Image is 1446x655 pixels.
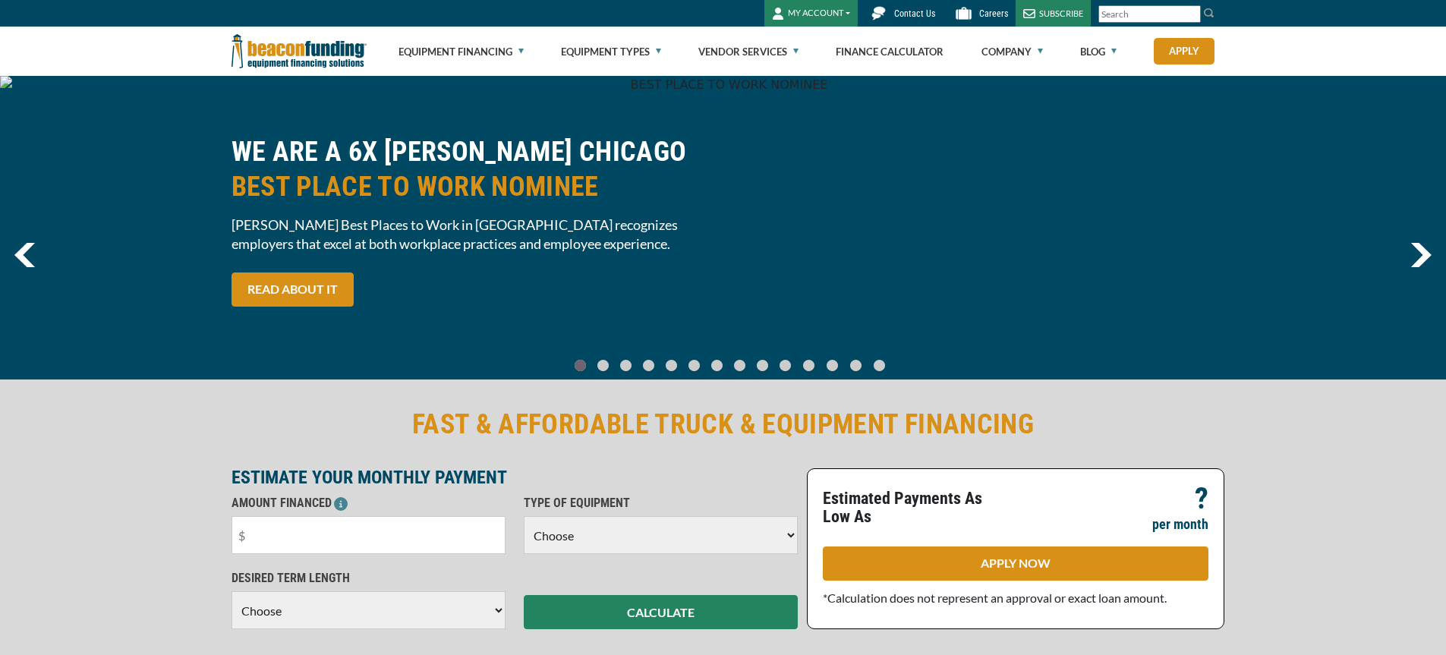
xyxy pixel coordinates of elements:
span: BEST PLACE TO WORK NOMINEE [232,169,714,204]
a: Go To Slide 10 [799,359,818,372]
a: Go To Slide 7 [731,359,749,372]
a: Go To Slide 12 [846,359,865,372]
h2: WE ARE A 6X [PERSON_NAME] CHICAGO [232,134,714,204]
p: AMOUNT FINANCED [232,494,506,512]
img: Right Navigator [1410,243,1432,267]
input: Search [1098,5,1201,23]
a: Vendor Services [698,27,799,76]
span: Careers [979,8,1008,19]
a: Go To Slide 4 [663,359,681,372]
span: Contact Us [894,8,935,19]
span: [PERSON_NAME] Best Places to Work in [GEOGRAPHIC_DATA] recognizes employers that excel at both wo... [232,216,714,253]
p: per month [1152,515,1208,534]
a: Finance Calculator [836,27,944,76]
a: Company [981,27,1043,76]
span: *Calculation does not represent an approval or exact loan amount. [823,590,1167,605]
p: Estimated Payments As Low As [823,490,1007,526]
a: APPLY NOW [823,546,1208,581]
p: ? [1195,490,1208,508]
a: Equipment Financing [399,27,524,76]
a: Equipment Types [561,27,661,76]
a: next [1410,243,1432,267]
button: CALCULATE [524,595,798,629]
a: Go To Slide 0 [572,359,590,372]
a: Go To Slide 6 [708,359,726,372]
a: Go To Slide 3 [640,359,658,372]
a: Go To Slide 1 [594,359,613,372]
a: Go To Slide 2 [617,359,635,372]
a: Go To Slide 5 [685,359,704,372]
a: Go To Slide 13 [870,359,889,372]
input: $ [232,516,506,554]
img: Beacon Funding Corporation logo [232,27,367,76]
a: Apply [1154,38,1214,65]
h2: FAST & AFFORDABLE TRUCK & EQUIPMENT FINANCING [232,407,1215,442]
p: DESIRED TERM LENGTH [232,569,506,587]
p: ESTIMATE YOUR MONTHLY PAYMENT [232,468,798,487]
img: Search [1203,7,1215,19]
a: previous [14,243,35,267]
a: Go To Slide 8 [754,359,772,372]
a: READ ABOUT IT [232,272,354,307]
p: TYPE OF EQUIPMENT [524,494,798,512]
img: Left Navigator [14,243,35,267]
a: Go To Slide 9 [777,359,795,372]
a: Blog [1080,27,1117,76]
a: Clear search text [1185,8,1197,20]
a: Go To Slide 11 [823,359,842,372]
